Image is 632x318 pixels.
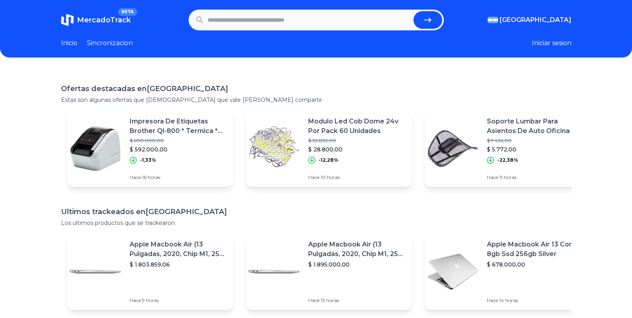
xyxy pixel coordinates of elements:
p: Apple Macbook Air (13 Pulgadas, 2020, Chip M1, 256 Gb De Ssd, 8 Gb De Ram) - Plata [308,240,406,259]
p: $ 678.000,00 [487,260,584,268]
p: $ 32.832,00 [308,137,406,144]
button: Iniciar sesion [532,38,571,48]
img: Featured image [246,244,302,300]
p: Soporte Lumbar Para Asientos De Auto Oficina Pc [487,117,584,136]
a: Sincronizacion [87,38,133,48]
p: Estas son algunas ofertas que [DEMOGRAPHIC_DATA] que vale [PERSON_NAME] compartir. [61,96,571,104]
img: Featured image [67,244,123,300]
a: MercadoTrackBETA [61,14,131,26]
a: Featured imageSoporte Lumbar Para Asientos De Auto Oficina Pc$ 7.436,00$ 5.772,00-22,38%Hace 11 h... [425,110,591,187]
p: Hace 14 horas [487,297,584,304]
p: $ 592.000,00 [130,145,227,153]
img: MercadoTrack [61,14,74,26]
a: Featured imageApple Macbook Air (13 Pulgadas, 2020, Chip M1, 256 Gb De Ssd, 8 Gb De Ram) - Plata$... [246,233,412,310]
h1: Ultimos trackeados en [GEOGRAPHIC_DATA] [61,206,571,217]
p: Los ultimos productos que se trackearon. [61,219,571,227]
img: Featured image [246,121,302,177]
button: [GEOGRAPHIC_DATA] [488,15,571,25]
img: Argentina [488,17,498,23]
h1: Ofertas destacadas en [GEOGRAPHIC_DATA] [61,83,571,94]
img: Featured image [67,121,123,177]
p: Hace 11 horas [487,174,584,181]
a: Featured imageModulo Led Cob Dome 24v Por Pack 60 Unidades$ 32.832,00$ 28.800,00-12,28%Hace 10 horas [246,110,412,187]
p: $ 1.895.000,00 [308,260,406,268]
p: -22,38% [497,157,518,163]
p: Hace 10 horas [308,174,406,181]
a: Featured imageImpresora De Etiquetas Brother Ql-800 * Termica * Usb$ 600.000,00$ 592.000,00-1,33%... [67,110,233,187]
p: Apple Macbook Air 13 Core I5 8gb Ssd 256gb Silver [487,240,584,259]
p: -12,28% [319,157,339,163]
a: Featured imageApple Macbook Air 13 Core I5 8gb Ssd 256gb Silver$ 678.000,00Hace 14 horas [425,233,591,310]
p: $ 7.436,00 [487,137,584,144]
a: Inicio [61,38,77,48]
a: Featured imageApple Macbook Air (13 Pulgadas, 2020, Chip M1, 256 Gb De Ssd, 8 Gb De Ram) - Plata$... [67,233,233,310]
p: Impresora De Etiquetas Brother Ql-800 * Termica * Usb [130,117,227,136]
p: $ 1.803.859,06 [130,260,227,268]
p: $ 600.000,00 [130,137,227,144]
p: Hace 13 horas [308,297,406,304]
span: MercadoTrack [77,16,131,24]
p: Hace 16 horas [130,174,227,181]
p: Apple Macbook Air (13 Pulgadas, 2020, Chip M1, 256 Gb De Ssd, 8 Gb De Ram) - Plata [130,240,227,259]
p: Modulo Led Cob Dome 24v Por Pack 60 Unidades [308,117,406,136]
img: Featured image [425,121,480,177]
p: Hace 9 horas [130,297,227,304]
p: $ 5.772,00 [487,145,584,153]
p: -1,33% [140,157,156,163]
span: [GEOGRAPHIC_DATA] [500,15,571,25]
p: $ 28.800,00 [308,145,406,153]
img: Featured image [425,244,480,300]
span: BETA [118,8,137,16]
